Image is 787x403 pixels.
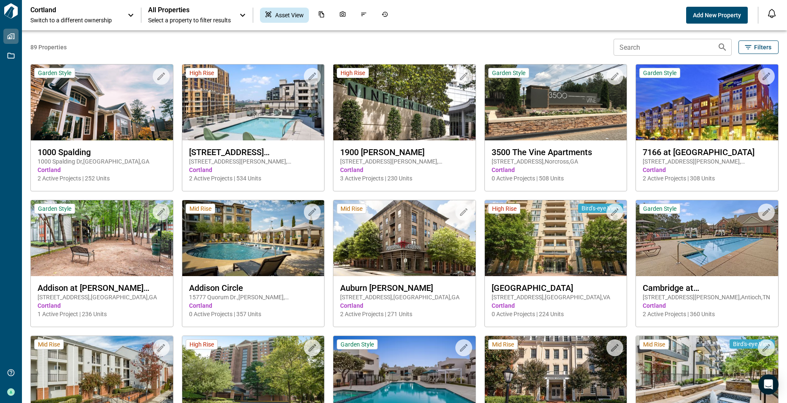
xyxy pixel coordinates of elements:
[340,147,469,157] span: 1900 [PERSON_NAME]
[38,310,166,318] span: 1 Active Project | 236 Units
[733,340,771,348] span: Bird's-eye View
[340,283,469,293] span: Auburn [PERSON_NAME]
[148,16,231,24] span: Select a property to filter results
[189,293,318,301] span: 15777 Quorum Dr. , [PERSON_NAME] , [GEOGRAPHIC_DATA]
[643,157,771,166] span: [STREET_ADDRESS][PERSON_NAME] , [GEOGRAPHIC_DATA] , CO
[30,43,610,51] span: 89 Properties
[492,147,620,157] span: 3500 The Vine Apartments
[355,8,372,23] div: Issues & Info
[275,11,304,19] span: Asset View
[492,283,620,293] span: [GEOGRAPHIC_DATA]
[189,174,318,183] span: 2 Active Projects | 534 Units
[31,64,173,140] img: property-asset
[340,157,469,166] span: [STREET_ADDRESS][PERSON_NAME] , [GEOGRAPHIC_DATA] , [GEOGRAPHIC_DATA]
[581,204,620,212] span: Bird's-eye View
[30,16,119,24] span: Switch to a different ownership
[333,200,476,276] img: property-asset
[189,341,214,348] span: High Rise
[492,301,620,310] span: Cortland
[643,205,676,212] span: Garden Style
[492,69,525,77] span: Garden Style
[643,293,771,301] span: [STREET_ADDRESS][PERSON_NAME] , Antioch , TN
[492,205,517,212] span: High Rise
[340,310,469,318] span: 2 Active Projects | 271 Units
[376,8,393,23] div: Job History
[643,283,771,293] span: Cambridge at [GEOGRAPHIC_DATA]
[182,200,325,276] img: property-asset
[38,166,166,174] span: Cortland
[260,8,309,23] div: Asset View
[38,205,71,212] span: Garden Style
[31,200,173,276] img: property-asset
[714,39,731,56] button: Search properties
[340,301,469,310] span: Cortland
[341,69,365,77] span: High Rise
[38,147,166,157] span: 1000 Spalding
[38,341,60,348] span: Mid Rise
[148,6,231,14] span: All Properties
[38,293,166,301] span: [STREET_ADDRESS] , [GEOGRAPHIC_DATA] , GA
[189,205,211,212] span: Mid Rise
[643,174,771,183] span: 2 Active Projects | 308 Units
[758,374,779,395] div: Open Intercom Messenger
[189,310,318,318] span: 0 Active Projects | 357 Units
[30,6,106,14] p: Cortland
[485,200,627,276] img: property-asset
[38,174,166,183] span: 2 Active Projects | 252 Units
[738,40,779,54] button: Filters
[643,301,771,310] span: Cortland
[341,341,374,348] span: Garden Style
[189,69,214,77] span: High Rise
[189,301,318,310] span: Cortland
[693,11,741,19] span: Add New Property
[38,69,71,77] span: Garden Style
[492,293,620,301] span: [STREET_ADDRESS] , [GEOGRAPHIC_DATA] , VA
[340,166,469,174] span: Cortland
[492,341,514,348] span: Mid Rise
[754,43,771,51] span: Filters
[38,283,166,293] span: Addison at [PERSON_NAME][GEOGRAPHIC_DATA]
[636,200,778,276] img: property-asset
[643,147,771,157] span: 7166 at [GEOGRAPHIC_DATA]
[492,310,620,318] span: 0 Active Projects | 224 Units
[643,69,676,77] span: Garden Style
[765,7,779,20] button: Open notification feed
[340,174,469,183] span: 3 Active Projects | 230 Units
[189,147,318,157] span: [STREET_ADDRESS][PERSON_NAME]
[341,205,362,212] span: Mid Rise
[189,283,318,293] span: Addison Circle
[38,157,166,166] span: 1000 Spalding Dr , [GEOGRAPHIC_DATA] , GA
[189,157,318,166] span: [STREET_ADDRESS][PERSON_NAME] , [GEOGRAPHIC_DATA] , VA
[182,64,325,140] img: property-asset
[643,341,665,348] span: Mid Rise
[643,310,771,318] span: 2 Active Projects | 360 Units
[492,166,620,174] span: Cortland
[492,174,620,183] span: 0 Active Projects | 508 Units
[38,301,166,310] span: Cortland
[686,7,748,24] button: Add New Property
[333,64,476,140] img: property-asset
[643,166,771,174] span: Cortland
[485,64,627,140] img: property-asset
[189,166,318,174] span: Cortland
[334,8,351,23] div: Photos
[492,157,620,166] span: [STREET_ADDRESS] , Norcross , GA
[636,64,778,140] img: property-asset
[313,8,330,23] div: Documents
[340,293,469,301] span: [STREET_ADDRESS] , [GEOGRAPHIC_DATA] , GA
